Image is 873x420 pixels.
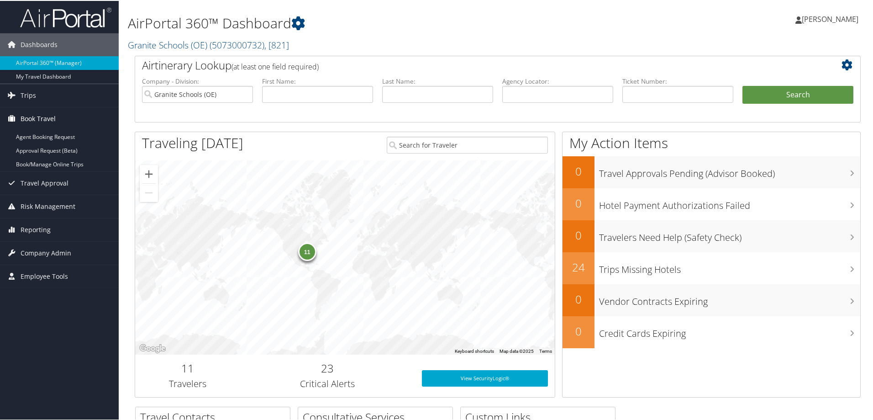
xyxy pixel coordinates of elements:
[140,183,158,201] button: Zoom out
[599,226,860,243] h3: Travelers Need Help (Safety Check)
[21,264,68,287] span: Employee Tools
[298,242,316,260] div: 11
[142,57,793,72] h2: Airtinerary Lookup
[500,348,534,353] span: Map data ©2025
[20,6,111,27] img: airportal-logo.png
[21,83,36,106] span: Trips
[128,38,289,50] a: Granite Schools (OE)
[502,76,613,85] label: Agency Locator:
[539,348,552,353] a: Terms (opens in new tab)
[21,32,58,55] span: Dashboards
[563,291,594,306] h2: 0
[142,377,233,389] h3: Travelers
[21,194,75,217] span: Risk Management
[142,133,243,152] h1: Traveling [DATE]
[137,342,168,354] a: Open this area in Google Maps (opens a new window)
[563,323,594,338] h2: 0
[563,259,594,274] h2: 24
[563,155,860,187] a: 0Travel Approvals Pending (Advisor Booked)
[563,187,860,219] a: 0Hotel Payment Authorizations Failed
[563,195,594,210] h2: 0
[142,360,233,375] h2: 11
[563,133,860,152] h1: My Action Items
[21,171,68,194] span: Travel Approval
[599,290,860,307] h3: Vendor Contracts Expiring
[422,369,548,386] a: View SecurityLogic®
[563,283,860,315] a: 0Vendor Contracts Expiring
[563,227,594,242] h2: 0
[231,61,319,71] span: (at least one field required)
[795,5,868,32] a: [PERSON_NAME]
[599,258,860,275] h3: Trips Missing Hotels
[599,322,860,339] h3: Credit Cards Expiring
[137,342,168,354] img: Google
[455,347,494,354] button: Keyboard shortcuts
[21,241,71,264] span: Company Admin
[128,13,621,32] h1: AirPortal 360™ Dashboard
[142,76,253,85] label: Company - Division:
[563,163,594,178] h2: 0
[802,13,858,23] span: [PERSON_NAME]
[247,377,408,389] h3: Critical Alerts
[247,360,408,375] h2: 23
[599,162,860,179] h3: Travel Approvals Pending (Advisor Booked)
[622,76,733,85] label: Ticket Number:
[599,194,860,211] h3: Hotel Payment Authorizations Failed
[21,106,56,129] span: Book Travel
[387,136,548,153] input: Search for Traveler
[21,218,51,240] span: Reporting
[140,164,158,182] button: Zoom in
[563,251,860,283] a: 24Trips Missing Hotels
[563,315,860,347] a: 0Credit Cards Expiring
[210,38,264,50] span: ( 5073000732 )
[382,76,493,85] label: Last Name:
[264,38,289,50] span: , [ 821 ]
[563,219,860,251] a: 0Travelers Need Help (Safety Check)
[262,76,373,85] label: First Name:
[742,85,853,103] button: Search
